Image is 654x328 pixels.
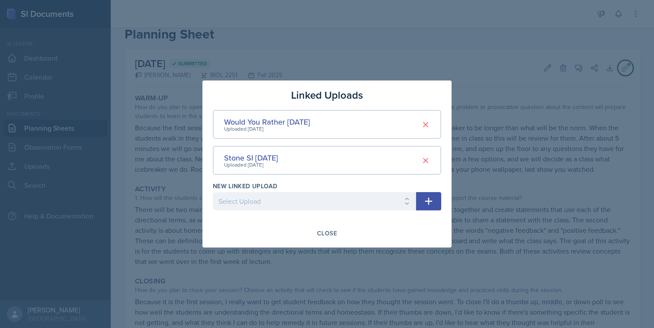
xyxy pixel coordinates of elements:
div: Close [317,230,337,237]
button: Close [311,226,343,241]
div: Uploaded [DATE] [224,125,310,133]
h3: Linked Uploads [291,87,363,103]
div: Would You Rather [DATE] [224,116,310,128]
div: Stone SI [DATE] [224,152,278,164]
div: Uploaded [DATE] [224,161,278,169]
label: New Linked Upload [213,182,277,190]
